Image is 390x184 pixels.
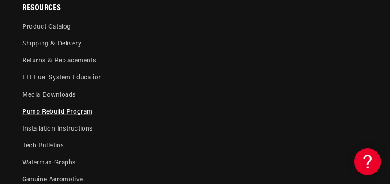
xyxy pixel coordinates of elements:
a: Product Catalog [22,23,71,36]
a: Pump Rebuild Program [22,104,92,121]
a: Returns & Replacements [22,53,96,70]
a: Installation Instructions [22,121,93,138]
a: Tech Bulletins [22,138,64,155]
a: Shipping & Delivery [22,36,81,53]
a: Media Downloads [22,87,76,104]
a: Waterman Graphs [22,155,76,172]
a: EFI Fuel System Education [22,70,102,86]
